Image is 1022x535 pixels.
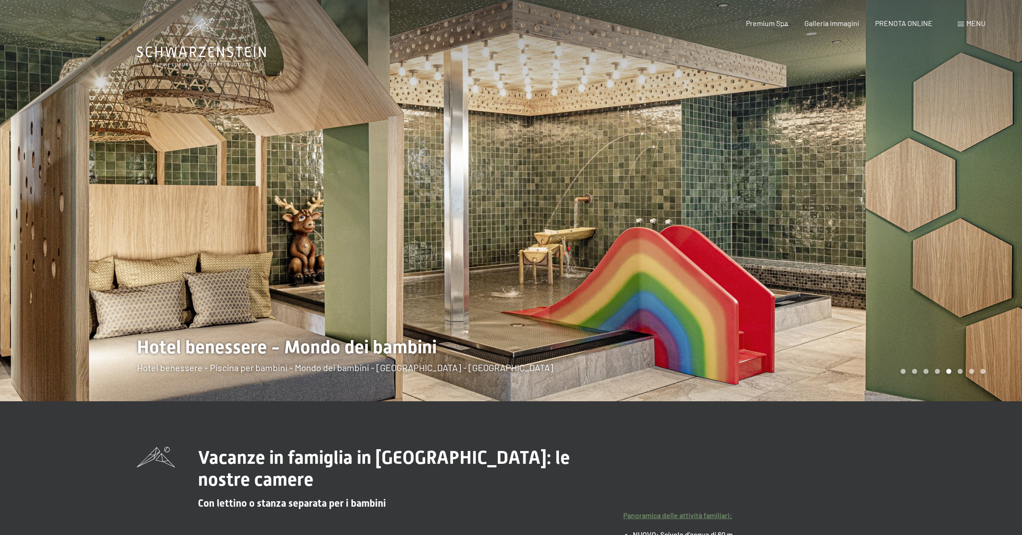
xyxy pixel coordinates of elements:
[923,369,928,374] div: Carousel Page 3
[875,19,933,27] a: PRENOTA ONLINE
[897,369,985,374] div: Carousel Pagination
[958,369,963,374] div: Carousel Page 6
[198,447,570,490] span: Vacanze in famiglia in [GEOGRAPHIC_DATA]: le nostre camere
[935,369,940,374] div: Carousel Page 4
[966,19,985,27] span: Menu
[623,511,732,519] a: Panoramica delle attività familiari:
[946,369,951,374] div: Carousel Page 5 (Current Slide)
[901,369,906,374] div: Carousel Page 1
[912,369,917,374] div: Carousel Page 2
[969,369,974,374] div: Carousel Page 7
[980,369,985,374] div: Carousel Page 8
[804,19,859,27] a: Galleria immagini
[746,19,788,27] a: Premium Spa
[198,498,386,509] span: Con lettino o stanza separata per i bambini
